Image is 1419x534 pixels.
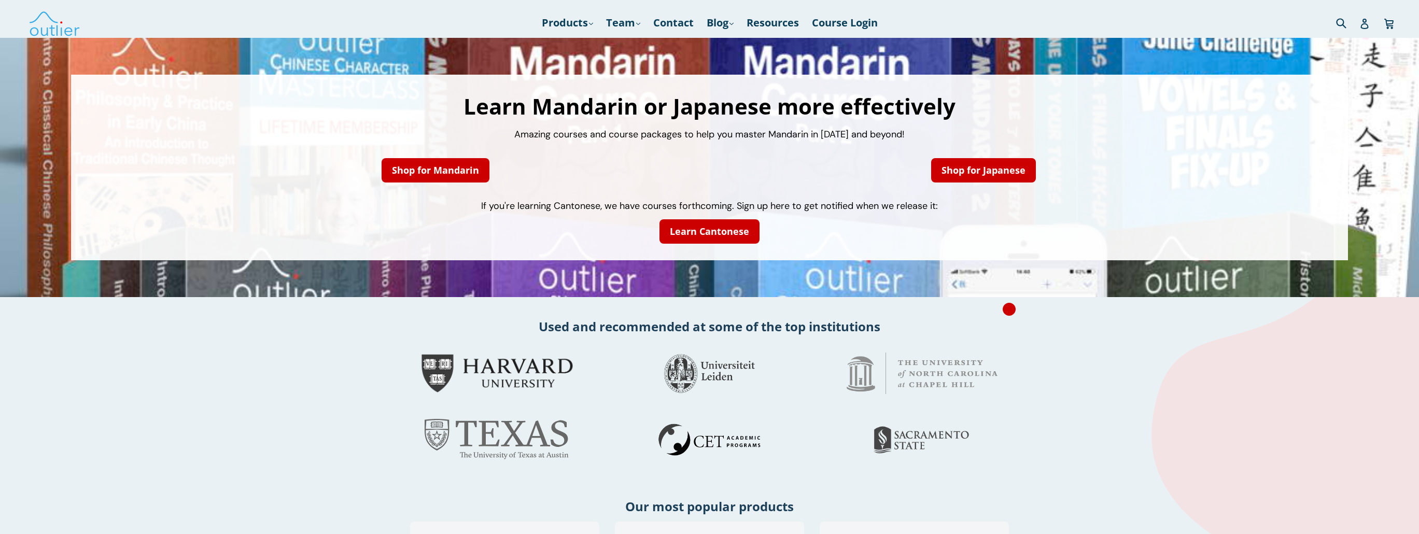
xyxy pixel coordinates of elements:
[701,13,739,32] a: Blog
[807,13,883,32] a: Course Login
[537,13,598,32] a: Products
[514,128,905,140] span: Amazing courses and course packages to help you master Mandarin in [DATE] and beyond!
[1333,12,1362,33] input: Search
[931,158,1036,182] a: Shop for Japanese
[29,8,80,38] img: Outlier Linguistics
[601,13,645,32] a: Team
[81,95,1338,117] h1: Learn Mandarin or Japanese more effectively
[741,13,804,32] a: Resources
[481,200,938,212] span: If you're learning Cantonese, we have courses forthcoming. Sign up here to get notified when we r...
[382,158,489,182] a: Shop for Mandarin
[648,13,699,32] a: Contact
[659,219,760,244] a: Learn Cantonese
